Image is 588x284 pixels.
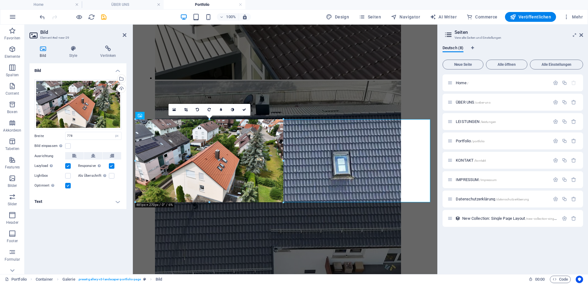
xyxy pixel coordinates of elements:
[562,119,567,124] div: Duplizieren
[462,216,574,221] span: Klick, um Seite zu öffnen
[7,109,18,114] p: Boxen
[456,81,468,85] span: Klick, um Seite zu öffnen
[217,13,239,21] button: 100%
[553,177,558,182] div: Einstellungen
[34,134,65,138] label: Breite
[443,60,483,69] button: Neue Seite
[359,14,381,20] span: Seiten
[454,81,550,85] div: Home/
[324,12,352,22] button: Design
[7,239,18,243] p: Footer
[529,276,545,283] h6: Session-Zeit
[5,165,20,170] p: Features
[100,14,107,21] i: Save (Ctrl+S)
[467,14,498,20] span: Commerce
[455,30,583,35] h2: Seiten
[5,257,20,262] p: Formular
[34,152,65,160] label: Ausrichtung
[100,13,107,21] button: save
[34,162,65,170] label: Lazyload
[562,196,567,202] div: Duplizieren
[553,100,558,105] div: Einstellungen
[38,13,46,21] button: undo
[443,44,463,53] span: Deutsch (8)
[571,138,576,144] div: Entfernen
[30,63,126,74] h4: Bild
[576,276,583,283] button: Usercentrics
[391,14,420,20] span: Navigator
[215,104,227,116] a: Weichzeichnen
[30,45,59,58] h4: Bild
[563,14,583,20] span: Mehr
[82,1,164,8] h4: ÜBER UNS
[34,182,65,189] label: Optimiert
[455,35,571,41] h3: Verwalte Seiten und Einstellungen
[562,138,567,144] div: Duplizieren
[78,162,109,170] label: Responsive
[356,12,383,22] button: Seiten
[562,80,567,85] div: Duplizieren
[553,119,558,124] div: Einstellungen
[480,120,496,124] span: /leistungen
[427,12,459,22] button: AI Writer
[443,45,583,57] div: Sprachen-Tabs
[88,14,95,21] i: Seite neu laden
[571,216,576,221] div: Entfernen
[456,100,491,105] span: ÜBER UNS
[227,104,239,116] a: Graustufen
[467,81,468,85] span: /
[475,101,490,104] span: /ueber-uns
[34,142,65,150] label: Bild einpassen
[39,14,46,21] i: Rückgängig: Bild ändern (Strg+Z)
[30,194,126,209] h4: Text
[6,73,19,77] p: Spalten
[40,35,114,41] h3: Element #ed-new-29
[474,159,486,162] span: /kontakt
[78,172,109,179] label: Als Überschrift
[192,104,204,116] a: 90° links drehen
[561,12,585,22] button: Mehr
[562,177,567,182] div: Duplizieren
[226,13,236,21] h6: 100%
[455,216,460,221] div: Dieses Layout wird als Template für alle Einträge dieser Collection genutzt (z.B. ein Blog Post)....
[456,158,486,163] span: KONTAKT
[242,14,248,20] i: Bei Größenänderung Zoomstufe automatisch an das gewählte Gerät anpassen.
[533,63,580,66] span: Alle Einstellungen
[326,14,349,20] span: Design
[562,100,567,105] div: Duplizieren
[8,183,17,188] p: Bilder
[456,177,497,182] span: Klick, um Seite zu öffnen
[562,158,567,163] div: Duplizieren
[143,278,146,281] i: Dieses Element ist ein anpassbares Preset
[571,196,576,202] div: Entfernen
[90,45,126,58] h4: Verlinken
[6,220,18,225] p: Header
[8,202,17,207] p: Slider
[324,12,352,22] div: Design (Strg+Alt+Y)
[5,54,20,59] p: Elemente
[454,158,550,162] div: KONTAKT/kontakt
[454,120,550,124] div: LEISTUNGEN/leistungen
[489,63,525,66] span: Alle öffnen
[550,276,571,283] button: Code
[239,104,250,116] a: Bestätigen ( Strg ⏎ )
[539,277,540,282] span: :
[388,12,423,22] button: Navigator
[169,104,180,116] a: Wähle aus deinen Dateien, Stockfotos oder lade Dateien hoch
[464,12,500,22] button: Commerce
[59,45,90,58] h4: Style
[454,178,550,182] div: IMPRESSUM/Impressum
[430,14,457,20] span: AI Writer
[456,197,529,201] span: Klick, um Seite zu öffnen
[571,158,576,163] div: Entfernen
[4,36,20,41] p: Favoriten
[204,104,215,116] a: 90° rechts drehen
[78,276,141,283] span: . preset-gallery-v3-landscaper-portfolio-page
[6,91,19,96] p: Content
[553,138,558,144] div: Einstellungen
[553,80,558,85] div: Einstellungen
[34,172,65,179] label: Lightbox
[571,80,576,85] div: Die Startseite kann nicht gelöscht werden
[88,13,95,21] button: reload
[5,146,19,151] p: Tabellen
